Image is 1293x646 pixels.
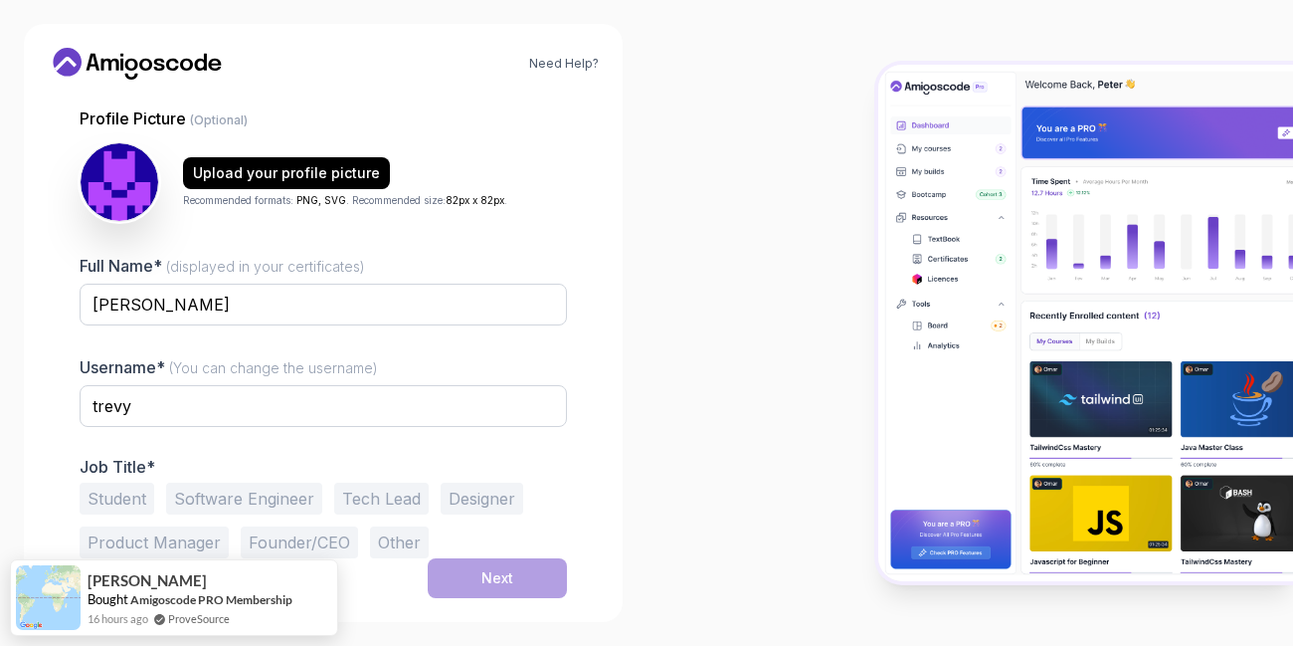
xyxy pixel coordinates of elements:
a: Amigoscode PRO Membership [130,592,292,607]
button: Designer [441,483,523,515]
button: Student [80,483,154,515]
span: (displayed in your certificates) [166,258,365,275]
label: Username* [80,357,378,377]
button: Upload your profile picture [183,157,390,189]
p: Job Title* [80,457,567,477]
span: Bought [88,591,128,607]
input: Enter your Username [80,385,567,427]
span: (Optional) [190,112,248,127]
button: Software Engineer [166,483,322,515]
button: Tech Lead [334,483,429,515]
img: Amigoscode Dashboard [878,65,1293,581]
p: Recommended formats: . Recommended size: . [183,193,507,208]
span: (You can change the username) [169,359,378,376]
span: 16 hours ago [88,610,148,627]
label: Full Name* [80,256,365,276]
img: provesource social proof notification image [16,565,81,630]
div: Upload your profile picture [193,163,380,183]
button: Product Manager [80,527,229,558]
span: 82px x 82px [446,194,504,206]
button: Other [370,527,429,558]
input: Enter your Full Name [80,284,567,325]
img: user profile image [81,143,158,221]
button: Next [428,558,567,598]
button: Founder/CEO [241,527,358,558]
a: Need Help? [529,56,599,72]
a: Home link [48,48,227,80]
a: ProveSource [168,610,230,627]
div: Next [481,568,513,588]
span: PNG, SVG [296,194,346,206]
p: Profile Picture [80,107,567,130]
span: [PERSON_NAME] [88,572,207,589]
